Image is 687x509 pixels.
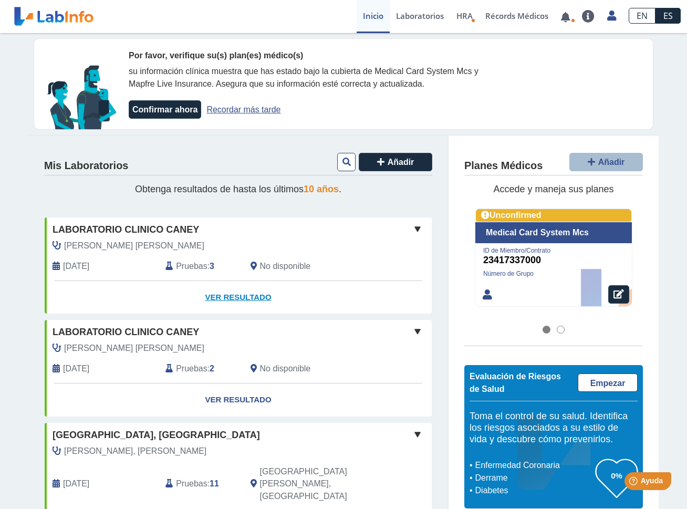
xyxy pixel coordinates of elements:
span: 10 años [304,184,339,194]
li: Enfermedad Coronaria [472,459,596,472]
span: Laboratorio Clinico Caney [53,325,199,339]
span: Vazquez Diaz, Maria [64,240,204,252]
div: Por favor, verifique su(s) plan(es) médico(s) [129,49,502,62]
div: : [158,362,242,375]
span: No disponible [260,362,311,375]
button: Confirmar ahora [129,100,201,119]
li: Derrame [472,472,596,484]
span: Pruebas [176,362,207,375]
span: Laboratorio Clinico Caney [53,223,199,237]
span: Obtenga resultados de hasta los últimos . [135,184,341,194]
a: Ver Resultado [45,383,432,417]
span: 2023-11-11 [63,477,89,490]
button: Añadir [569,153,643,171]
a: EN [629,8,655,24]
span: HRA [456,11,473,21]
h4: Planes Médicos [464,160,543,172]
span: Añadir [388,158,414,167]
a: Recordar más tarde [206,105,280,114]
span: 2025-10-01 [63,362,89,375]
b: 11 [210,479,219,488]
iframe: Help widget launcher [594,468,675,497]
span: Lopez Rodriguez, Carmen [64,445,206,458]
span: Evaluación de Riesgos de Salud [470,372,561,393]
span: Vazquez Diaz, Maria [64,342,204,355]
span: Pruebas [176,260,207,273]
button: Añadir [359,153,432,171]
a: ES [655,8,681,24]
span: San Juan, PR [260,465,376,503]
span: [GEOGRAPHIC_DATA], [GEOGRAPHIC_DATA] [53,428,260,442]
b: 2 [210,364,214,373]
span: Empezar [590,379,626,388]
span: 2025-10-02 [63,260,89,273]
span: su información clínica muestra que has estado bajo la cubierta de Medical Card System Mcs y Mapfr... [129,67,478,88]
li: Diabetes [472,484,596,497]
div: : [158,260,242,273]
a: Empezar [578,373,638,392]
h4: Mis Laboratorios [44,160,128,172]
h5: Toma el control de su salud. Identifica los riesgos asociados a su estilo de vida y descubre cómo... [470,411,638,445]
b: 3 [210,262,214,271]
span: Pruebas [176,477,207,490]
div: : [158,465,242,503]
span: Añadir [598,158,625,167]
span: No disponible [260,260,311,273]
a: Ver Resultado [45,281,432,314]
span: Accede y maneja sus planes [493,184,613,194]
